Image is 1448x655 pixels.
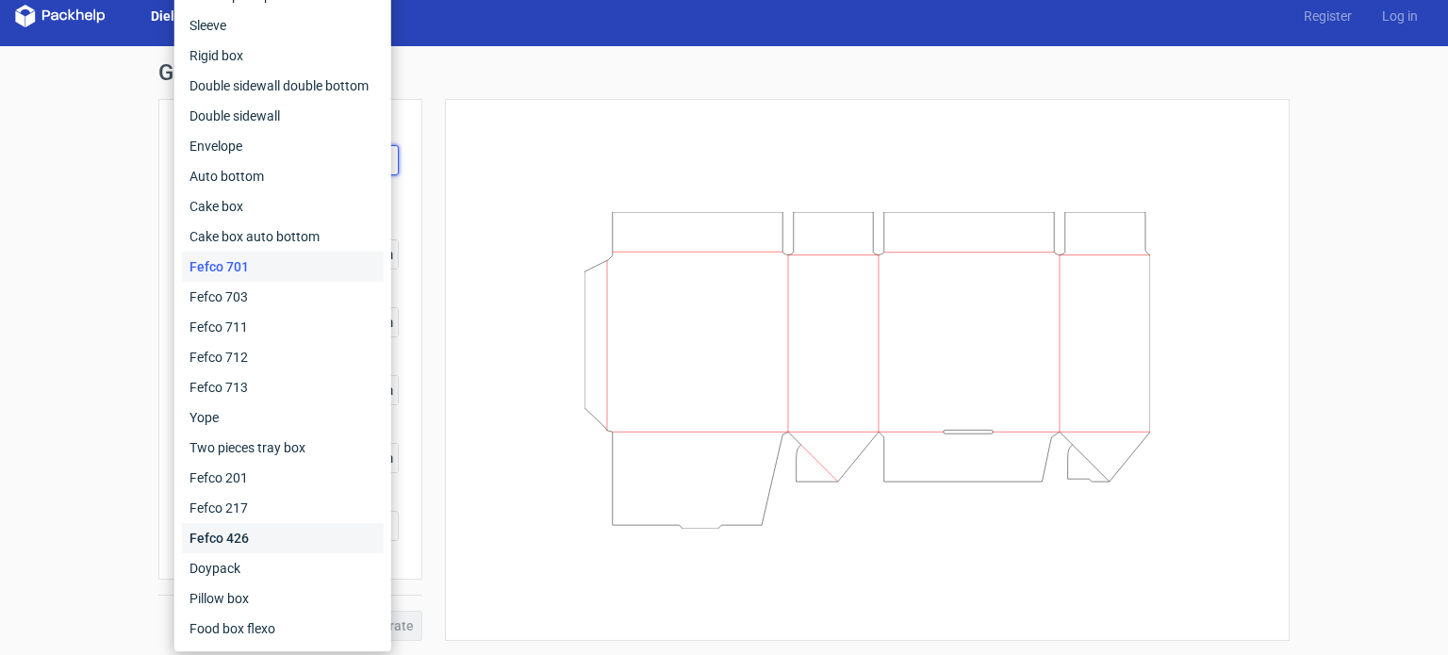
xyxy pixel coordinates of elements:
[182,342,384,372] div: Fefco 712
[182,553,384,583] div: Doypack
[182,10,384,41] div: Sleeve
[182,614,384,644] div: Food box flexo
[1367,7,1433,25] a: Log in
[136,7,215,25] a: Dielines
[158,61,1290,84] h1: Generate new dieline
[182,493,384,523] div: Fefco 217
[182,523,384,553] div: Fefco 426
[182,402,384,433] div: Yope
[182,312,384,342] div: Fefco 711
[182,221,384,252] div: Cake box auto bottom
[1289,7,1367,25] a: Register
[182,161,384,191] div: Auto bottom
[182,71,384,101] div: Double sidewall double bottom
[182,372,384,402] div: Fefco 713
[182,252,384,282] div: Fefco 701
[182,191,384,221] div: Cake box
[182,583,384,614] div: Pillow box
[182,282,384,312] div: Fefco 703
[182,463,384,493] div: Fefco 201
[182,101,384,131] div: Double sidewall
[182,433,384,463] div: Two pieces tray box
[182,131,384,161] div: Envelope
[182,41,384,71] div: Rigid box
